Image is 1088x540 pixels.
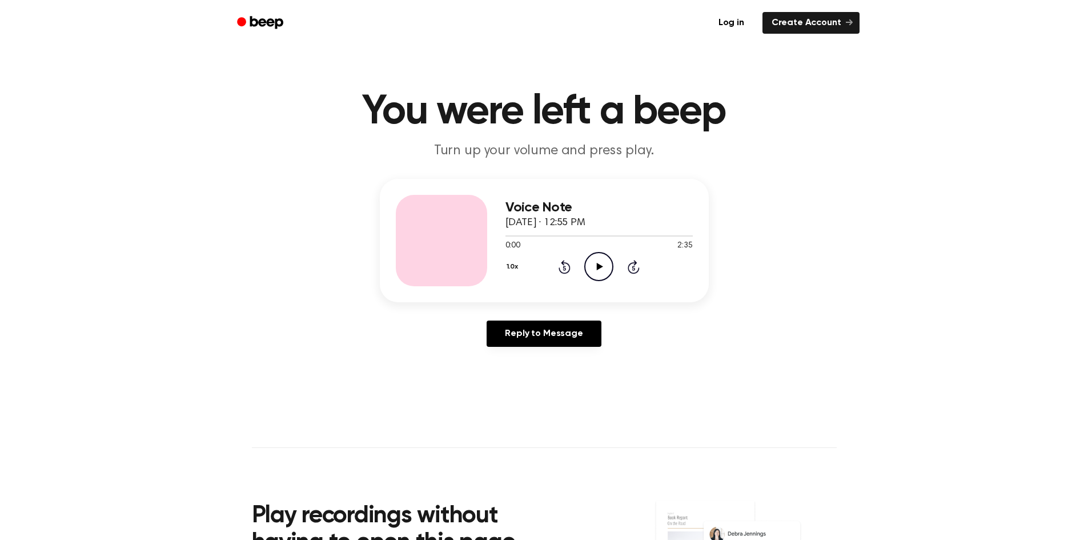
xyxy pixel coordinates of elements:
[505,218,585,228] span: [DATE] · 12:55 PM
[505,240,520,252] span: 0:00
[505,200,693,215] h3: Voice Note
[252,91,837,133] h1: You were left a beep
[325,142,764,161] p: Turn up your volume and press play.
[707,10,756,36] a: Log in
[229,12,294,34] a: Beep
[487,321,601,347] a: Reply to Message
[677,240,692,252] span: 2:35
[762,12,860,34] a: Create Account
[505,257,523,277] button: 1.0x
